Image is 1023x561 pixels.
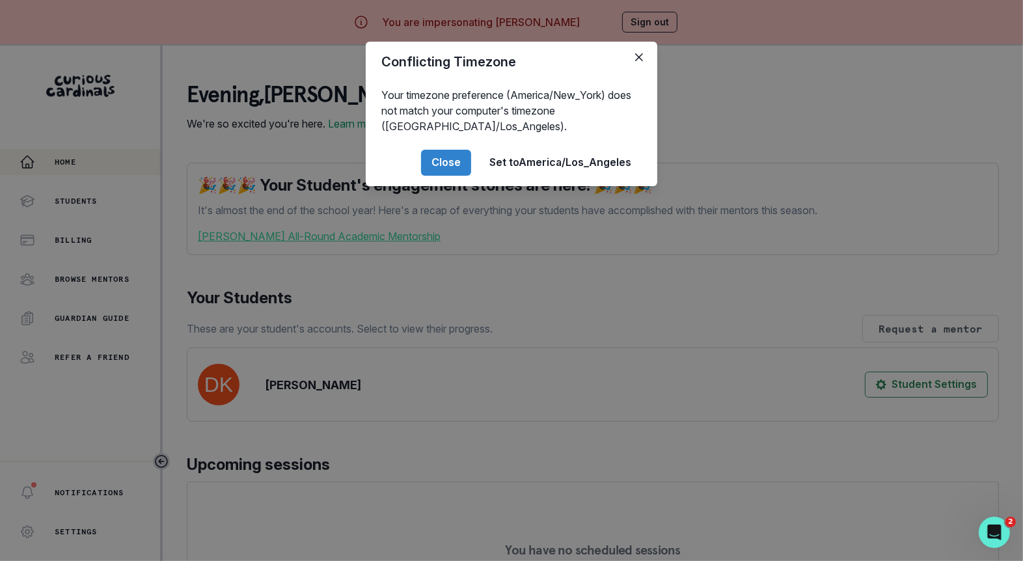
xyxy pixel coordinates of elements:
[366,42,657,82] header: Conflicting Timezone
[421,150,471,176] button: Close
[366,82,657,139] div: Your timezone preference (America/New_York) does not match your computer's timezone ([GEOGRAPHIC_...
[629,47,649,68] button: Close
[479,150,642,176] button: Set toAmerica/Los_Angeles
[1005,517,1016,527] span: 2
[979,517,1010,548] iframe: Intercom live chat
